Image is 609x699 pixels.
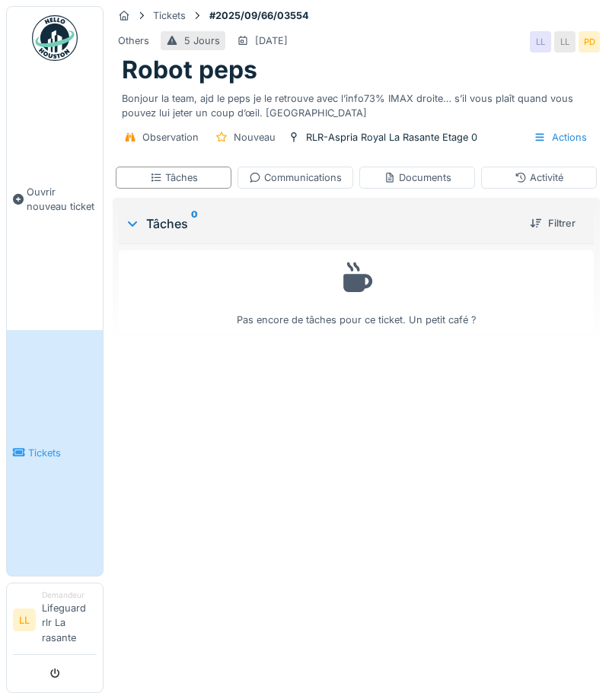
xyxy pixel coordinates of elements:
a: Ouvrir nouveau ticket [7,69,103,330]
li: LL [13,608,36,631]
div: Activité [515,170,563,185]
div: LL [530,31,551,52]
div: RLR-Aspria Royal La Rasante Etage 0 [306,130,477,145]
sup: 0 [191,214,198,233]
strong: #2025/09/66/03554 [203,8,315,23]
div: Nouveau [234,130,276,145]
div: LL [554,31,576,52]
span: Tickets [28,446,97,460]
a: Tickets [7,330,103,576]
li: Lifeguard rlr La rasante [42,589,97,651]
div: Demandeur [42,589,97,601]
div: 5 Jours [184,33,220,48]
div: Tâches [150,170,198,185]
span: Ouvrir nouveau ticket [27,185,97,214]
div: Others [118,33,149,48]
img: Badge_color-CXgf-gQk.svg [32,15,78,61]
div: Tâches [125,214,518,233]
h1: Robot peps [122,56,257,84]
div: PD [579,31,600,52]
div: Communications [249,170,342,185]
div: Bonjour la team, ajd le peps je le retrouve avec l’info73% IMAX droite… s’il vous plaît quand vou... [122,85,591,120]
div: Filtrer [524,213,582,234]
div: Observation [142,130,199,145]
a: LL DemandeurLifeguard rlr La rasante [13,589,97,655]
div: Tickets [153,8,186,23]
div: Documents [384,170,451,185]
div: Actions [527,126,594,148]
div: Pas encore de tâches pour ce ticket. Un petit café ? [129,257,584,328]
div: [DATE] [255,33,288,48]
